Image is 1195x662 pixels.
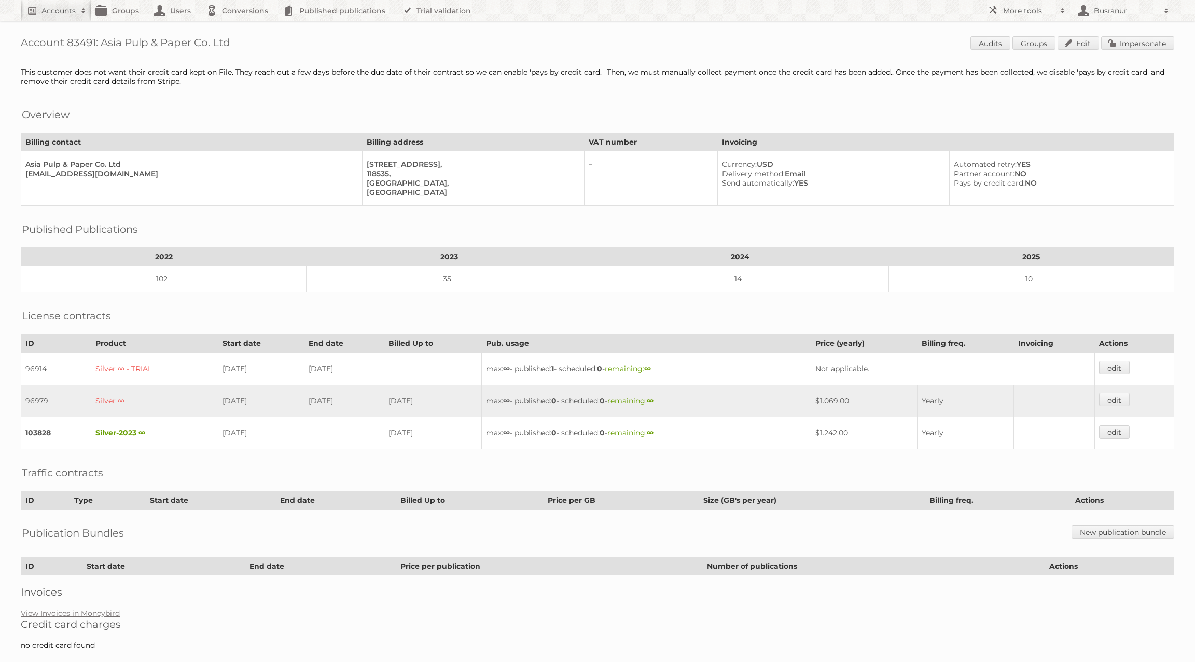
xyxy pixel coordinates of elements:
span: remaining: [607,396,654,405]
a: edit [1099,393,1130,406]
div: NO [954,178,1165,188]
strong: 0 [551,396,557,405]
strong: ∞ [647,396,654,405]
th: Invoicing [1014,334,1094,353]
td: Not applicable. [811,353,1094,385]
a: Groups [1012,36,1055,50]
td: 103828 [21,417,91,449]
div: [STREET_ADDRESS], [367,160,576,169]
h2: Traffic contracts [22,465,103,481]
th: Start date [145,491,275,510]
h2: Busranur [1091,6,1159,16]
div: YES [722,178,941,188]
td: max: - published: - scheduled: - [481,417,811,449]
td: 102 [21,266,307,292]
td: Silver ∞ - TRIAL [91,353,218,385]
th: Price per GB [543,491,699,510]
div: Asia Pulp & Paper Co. Ltd [25,160,354,169]
span: Currency: [722,160,757,169]
td: 96979 [21,385,91,417]
strong: 1 [551,364,554,373]
h2: Overview [22,107,70,122]
th: Billing address [362,133,584,151]
th: Actions [1071,491,1174,510]
div: Email [722,169,941,178]
a: View Invoices in Moneybird [21,609,120,618]
a: Impersonate [1101,36,1174,50]
div: [GEOGRAPHIC_DATA] [367,188,576,197]
h2: More tools [1003,6,1055,16]
th: 2023 [307,248,592,266]
td: [DATE] [304,353,384,385]
h2: Credit card charges [21,618,1174,630]
th: ID [21,334,91,353]
td: [DATE] [304,385,384,417]
strong: 0 [597,364,602,373]
div: [GEOGRAPHIC_DATA], [367,178,576,188]
th: Size (GB's per year) [699,491,925,510]
th: Actions [1094,334,1174,353]
a: Audits [970,36,1010,50]
td: Silver-2023 ∞ [91,417,218,449]
th: 2025 [888,248,1174,266]
span: Automated retry: [954,160,1017,169]
span: Send automatically: [722,178,794,188]
div: This customer does not want their credit card kept on File. They reach out a few days before the ... [21,67,1174,86]
a: New publication bundle [1072,525,1174,539]
a: edit [1099,425,1130,439]
strong: 0 [600,396,605,405]
th: Price (yearly) [811,334,918,353]
td: 10 [888,266,1174,292]
span: Delivery method: [722,169,785,178]
td: 35 [307,266,592,292]
th: Pub. usage [481,334,811,353]
th: Billed Up to [396,491,543,510]
td: Yearly [917,417,1013,449]
td: – [584,151,717,206]
h2: Publication Bundles [22,525,124,541]
th: Billing freq. [925,491,1071,510]
td: max: - published: - scheduled: - [481,385,811,417]
td: $1.069,00 [811,385,918,417]
td: Yearly [917,385,1013,417]
div: NO [954,169,1165,178]
strong: 0 [551,428,557,438]
strong: ∞ [647,428,654,438]
div: [EMAIL_ADDRESS][DOMAIN_NAME] [25,169,354,178]
th: Start date [218,334,304,353]
a: Edit [1058,36,1099,50]
th: VAT number [584,133,717,151]
a: edit [1099,361,1130,374]
h2: License contracts [22,308,111,323]
th: 2022 [21,248,307,266]
td: [DATE] [384,385,481,417]
th: Price per publication [396,557,702,575]
th: Billing contact [21,133,363,151]
strong: 0 [600,428,605,438]
span: remaining: [607,428,654,438]
h2: Accounts [41,6,76,16]
strong: ∞ [503,428,510,438]
td: Silver ∞ [91,385,218,417]
td: 14 [592,266,888,292]
th: 2024 [592,248,888,266]
div: YES [954,160,1165,169]
th: End date [275,491,396,510]
td: max: - published: - scheduled: - [481,353,811,385]
span: Pays by credit card: [954,178,1025,188]
div: 118535, [367,169,576,178]
th: ID [21,557,82,575]
strong: ∞ [503,364,510,373]
span: remaining: [605,364,651,373]
td: [DATE] [218,353,304,385]
h2: Invoices [21,586,1174,598]
h1: Account 83491: Asia Pulp & Paper Co. Ltd [21,36,1174,52]
strong: ∞ [644,364,651,373]
td: $1.242,00 [811,417,918,449]
th: End date [304,334,384,353]
th: End date [245,557,396,575]
td: [DATE] [218,417,304,449]
strong: ∞ [503,396,510,405]
th: Number of publications [702,557,1045,575]
div: USD [722,160,941,169]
